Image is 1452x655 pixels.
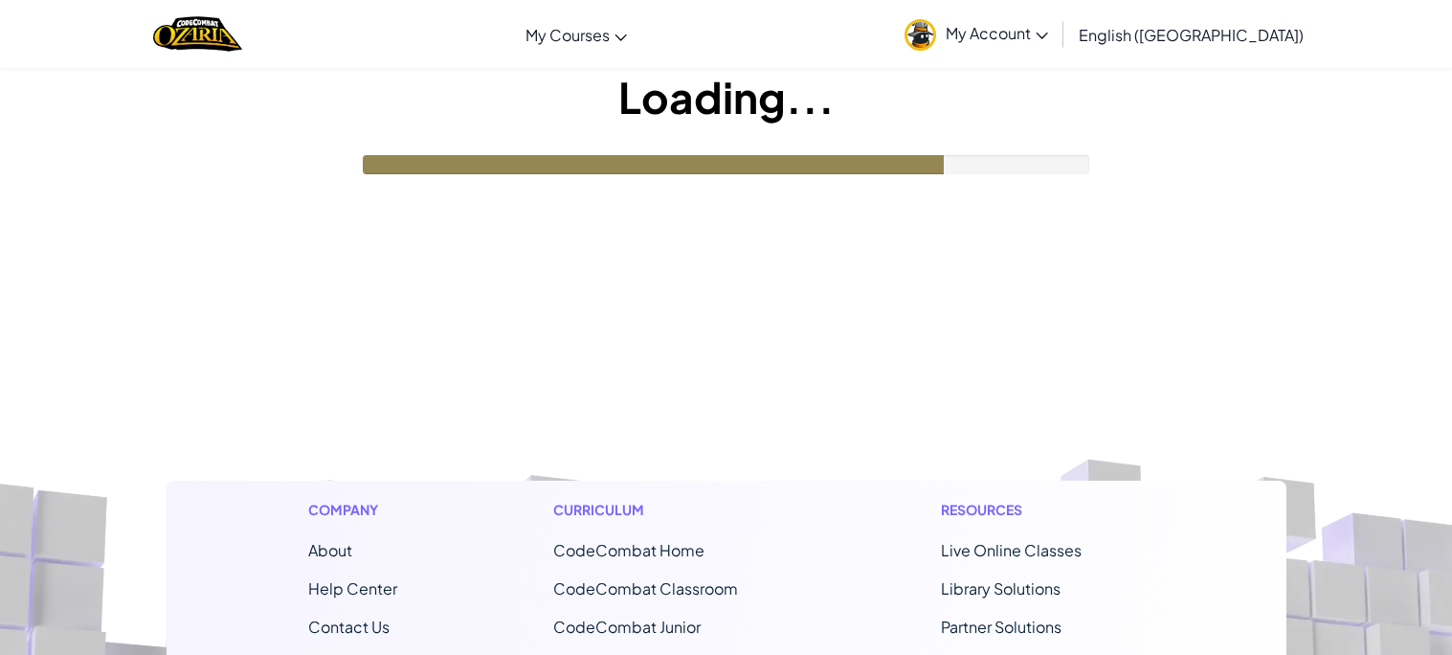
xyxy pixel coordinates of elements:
[516,9,637,60] a: My Courses
[1079,25,1304,45] span: English ([GEOGRAPHIC_DATA])
[946,23,1048,43] span: My Account
[905,19,936,51] img: avatar
[308,617,390,637] span: Contact Us
[308,578,397,599] a: Help Center
[153,14,242,54] img: Home
[941,617,1061,637] a: Partner Solutions
[941,578,1061,599] a: Library Solutions
[153,14,242,54] a: Ozaria by CodeCombat logo
[1069,9,1313,60] a: English ([GEOGRAPHIC_DATA])
[941,500,1145,520] h1: Resources
[553,540,704,560] span: CodeCombat Home
[941,540,1082,560] a: Live Online Classes
[308,500,397,520] h1: Company
[553,617,701,637] a: CodeCombat Junior
[525,25,610,45] span: My Courses
[553,578,738,599] a: CodeCombat Classroom
[553,500,785,520] h1: Curriculum
[895,4,1058,64] a: My Account
[308,540,352,560] a: About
